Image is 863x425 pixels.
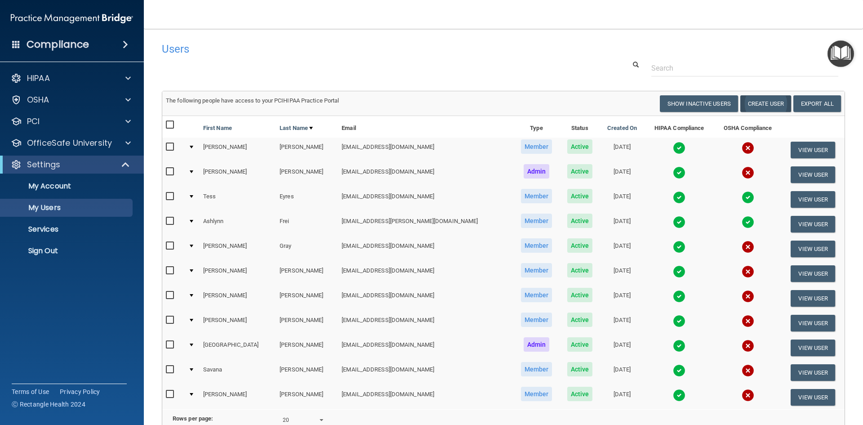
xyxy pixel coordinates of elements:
[600,311,645,336] td: [DATE]
[600,261,645,286] td: [DATE]
[742,216,754,228] img: tick.e7d51cea.svg
[742,191,754,204] img: tick.e7d51cea.svg
[714,116,782,138] th: OSHA Compliance
[607,123,637,134] a: Created On
[521,189,552,203] span: Member
[567,214,593,228] span: Active
[645,116,714,138] th: HIPAA Compliance
[673,241,685,253] img: tick.e7d51cea.svg
[200,212,276,237] td: Ashlynn
[521,288,552,302] span: Member
[338,138,513,162] td: [EMAIL_ADDRESS][DOMAIN_NAME]
[567,337,593,352] span: Active
[11,73,131,84] a: HIPAA
[742,142,754,154] img: cross.ca9f0e7f.svg
[173,415,213,422] b: Rows per page:
[793,95,841,112] a: Export All
[791,389,835,406] button: View User
[567,263,593,277] span: Active
[567,387,593,401] span: Active
[338,212,513,237] td: [EMAIL_ADDRESS][PERSON_NAME][DOMAIN_NAME]
[276,261,338,286] td: [PERSON_NAME]
[11,159,130,170] a: Settings
[673,166,685,179] img: tick.e7d51cea.svg
[276,237,338,261] td: Gray
[600,336,645,360] td: [DATE]
[11,116,131,127] a: PCI
[338,116,513,138] th: Email
[673,290,685,303] img: tick.e7d51cea.svg
[338,237,513,261] td: [EMAIL_ADDRESS][DOMAIN_NAME]
[673,364,685,377] img: tick.e7d51cea.svg
[600,162,645,187] td: [DATE]
[276,311,338,336] td: [PERSON_NAME]
[200,237,276,261] td: [PERSON_NAME]
[742,340,754,352] img: cross.ca9f0e7f.svg
[27,116,40,127] p: PCI
[567,238,593,253] span: Active
[280,123,313,134] a: Last Name
[600,360,645,385] td: [DATE]
[276,336,338,360] td: [PERSON_NAME]
[524,164,550,179] span: Admin
[521,313,552,327] span: Member
[276,360,338,385] td: [PERSON_NAME]
[6,203,129,212] p: My Users
[200,162,276,187] td: [PERSON_NAME]
[276,138,338,162] td: [PERSON_NAME]
[200,286,276,311] td: [PERSON_NAME]
[11,138,131,148] a: OfficeSafe University
[200,261,276,286] td: [PERSON_NAME]
[600,237,645,261] td: [DATE]
[600,385,645,409] td: [DATE]
[567,189,593,203] span: Active
[276,187,338,212] td: Eyres
[166,97,339,104] span: The following people have access to your PCIHIPAA Practice Portal
[742,290,754,303] img: cross.ca9f0e7f.svg
[673,389,685,402] img: tick.e7d51cea.svg
[521,238,552,253] span: Member
[338,360,513,385] td: [EMAIL_ADDRESS][DOMAIN_NAME]
[338,162,513,187] td: [EMAIL_ADDRESS][DOMAIN_NAME]
[740,95,791,112] button: Create User
[827,40,854,67] button: Open Resource Center
[600,187,645,212] td: [DATE]
[673,265,685,278] img: tick.e7d51cea.svg
[567,313,593,327] span: Active
[6,182,129,191] p: My Account
[11,9,133,27] img: PMB logo
[513,116,560,138] th: Type
[567,288,593,302] span: Active
[600,212,645,237] td: [DATE]
[567,164,593,179] span: Active
[600,286,645,311] td: [DATE]
[338,311,513,336] td: [EMAIL_ADDRESS][DOMAIN_NAME]
[742,166,754,179] img: cross.ca9f0e7f.svg
[521,139,552,154] span: Member
[27,94,49,105] p: OSHA
[791,290,835,307] button: View User
[338,385,513,409] td: [EMAIL_ADDRESS][DOMAIN_NAME]
[600,138,645,162] td: [DATE]
[791,265,835,282] button: View User
[276,385,338,409] td: [PERSON_NAME]
[521,263,552,277] span: Member
[791,191,835,208] button: View User
[791,142,835,158] button: View User
[791,241,835,257] button: View User
[60,387,100,396] a: Privacy Policy
[200,311,276,336] td: [PERSON_NAME]
[338,187,513,212] td: [EMAIL_ADDRESS][DOMAIN_NAME]
[200,336,276,360] td: [GEOGRAPHIC_DATA]
[791,166,835,183] button: View User
[11,94,131,105] a: OSHA
[276,162,338,187] td: [PERSON_NAME]
[524,337,550,352] span: Admin
[742,241,754,253] img: cross.ca9f0e7f.svg
[673,315,685,327] img: tick.e7d51cea.svg
[27,73,50,84] p: HIPAA
[742,265,754,278] img: cross.ca9f0e7f.svg
[791,364,835,381] button: View User
[338,336,513,360] td: [EMAIL_ADDRESS][DOMAIN_NAME]
[791,216,835,233] button: View User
